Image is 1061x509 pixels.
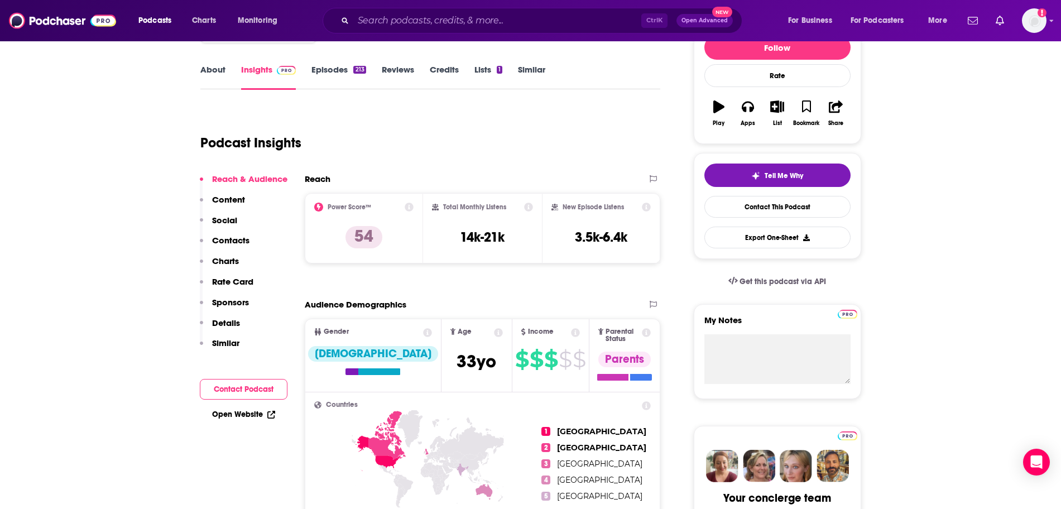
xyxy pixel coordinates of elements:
button: Charts [200,256,239,276]
a: Show notifications dropdown [963,11,982,30]
a: Contact This Podcast [704,196,851,218]
p: Reach & Audience [212,174,287,184]
h2: New Episode Listens [563,203,624,211]
a: Reviews [382,64,414,90]
span: $ [530,350,543,368]
div: 213 [353,66,366,74]
input: Search podcasts, credits, & more... [353,12,641,30]
a: Open Website [212,410,275,419]
div: Your concierge team [723,491,831,505]
img: Podchaser Pro [838,310,857,319]
button: Similar [200,338,239,358]
img: Podchaser Pro [277,66,296,75]
div: Bookmark [793,120,819,127]
button: Contact Podcast [200,379,287,400]
button: Reach & Audience [200,174,287,194]
p: Details [212,318,240,328]
span: Monitoring [238,13,277,28]
button: open menu [780,12,846,30]
div: 1 [497,66,502,74]
button: open menu [230,12,292,30]
h3: 14k-21k [460,229,505,246]
span: For Podcasters [851,13,904,28]
p: Charts [212,256,239,266]
p: Contacts [212,235,249,246]
span: Parental Status [606,328,640,343]
h3: 3.5k-6.4k [575,229,627,246]
img: Jules Profile [780,450,812,482]
button: Content [200,194,245,215]
a: Similar [518,64,545,90]
span: More [928,13,947,28]
span: Podcasts [138,13,171,28]
button: Follow [704,35,851,60]
a: InsightsPodchaser Pro [241,64,296,90]
a: Lists1 [474,64,502,90]
button: open menu [843,12,920,30]
span: 33 yo [457,350,496,372]
div: Play [713,120,724,127]
button: tell me why sparkleTell Me Why [704,164,851,187]
img: Sydney Profile [706,450,738,482]
a: Show notifications dropdown [991,11,1009,30]
button: open menu [131,12,186,30]
span: $ [559,350,572,368]
span: [GEOGRAPHIC_DATA] [557,491,642,501]
button: open menu [920,12,961,30]
p: Similar [212,338,239,348]
h2: Audience Demographics [305,299,406,310]
span: Gender [324,328,349,335]
button: Play [704,93,733,133]
button: Bookmark [792,93,821,133]
span: Income [528,328,554,335]
h2: Reach [305,174,330,184]
a: Pro website [838,308,857,319]
div: List [773,120,782,127]
svg: Add a profile image [1038,8,1046,17]
span: 4 [541,476,550,484]
span: Countries [326,401,358,409]
button: Social [200,215,237,236]
label: My Notes [704,315,851,334]
button: Rate Card [200,276,253,297]
span: Open Advanced [681,18,728,23]
div: Open Intercom Messenger [1023,449,1050,476]
img: Podchaser Pro [838,431,857,440]
span: New [712,7,732,17]
span: [GEOGRAPHIC_DATA] [557,426,646,436]
button: Export One-Sheet [704,227,851,248]
div: [DEMOGRAPHIC_DATA] [308,346,438,362]
div: Share [828,120,843,127]
p: Content [212,194,245,205]
span: 1 [541,427,550,436]
p: 54 [345,226,382,248]
a: Pro website [838,430,857,440]
p: Rate Card [212,276,253,287]
span: 5 [541,492,550,501]
button: List [762,93,791,133]
span: [GEOGRAPHIC_DATA] [557,443,646,453]
span: 2 [541,443,550,452]
button: Share [821,93,850,133]
span: For Business [788,13,832,28]
button: Details [200,318,240,338]
img: Barbara Profile [743,450,775,482]
a: Episodes213 [311,64,366,90]
button: Contacts [200,235,249,256]
button: Apps [733,93,762,133]
p: Sponsors [212,297,249,308]
span: Logged in as BerkMarc [1022,8,1046,33]
span: Ctrl K [641,13,668,28]
a: Get this podcast via API [719,268,836,295]
span: Tell Me Why [765,171,803,180]
img: User Profile [1022,8,1046,33]
p: Social [212,215,237,225]
div: Parents [598,352,651,367]
h2: Power Score™ [328,203,371,211]
span: $ [544,350,558,368]
img: Podchaser - Follow, Share and Rate Podcasts [9,10,116,31]
span: $ [573,350,585,368]
span: 3 [541,459,550,468]
img: tell me why sparkle [751,171,760,180]
h2: Total Monthly Listens [443,203,506,211]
